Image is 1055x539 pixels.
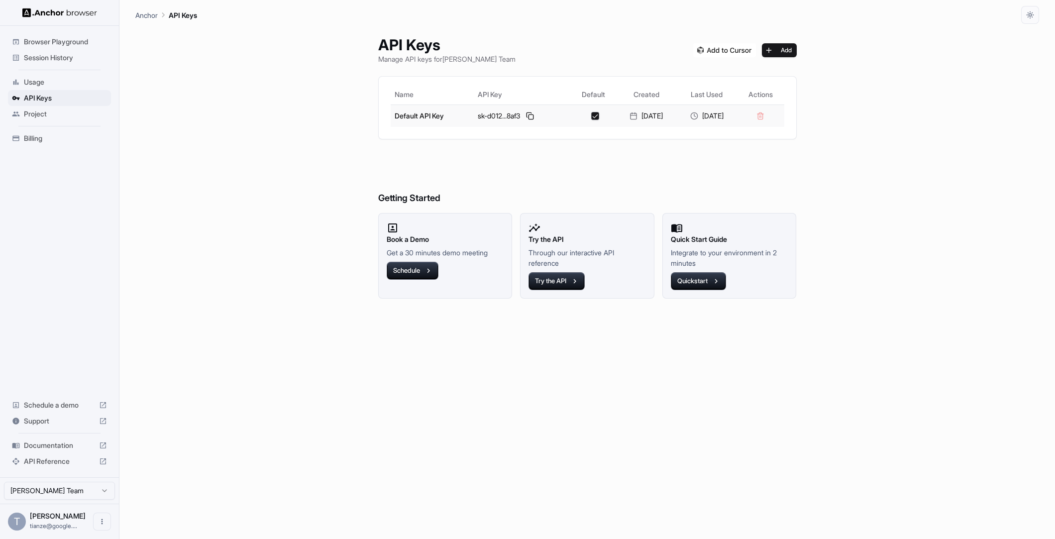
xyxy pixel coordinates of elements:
[8,50,111,66] div: Session History
[620,111,672,121] div: [DATE]
[24,440,95,450] span: Documentation
[24,400,95,410] span: Schedule a demo
[24,53,107,63] span: Session History
[693,43,756,57] img: Add anchorbrowser MCP server to Cursor
[528,272,585,290] button: Try the API
[8,90,111,106] div: API Keys
[474,85,570,105] th: API Key
[8,34,111,50] div: Browser Playground
[24,109,107,119] span: Project
[478,110,566,122] div: sk-d012...8af3
[24,133,107,143] span: Billing
[671,272,726,290] button: Quickstart
[30,512,86,520] span: Tianze Shi
[24,416,95,426] span: Support
[387,247,504,258] p: Get a 30 minutes demo meeting
[378,36,516,54] h1: API Keys
[135,9,197,20] nav: breadcrumb
[8,437,111,453] div: Documentation
[8,130,111,146] div: Billing
[528,247,646,268] p: Through our interactive API reference
[528,234,646,245] h2: Try the API
[524,110,536,122] button: Copy API key
[387,234,504,245] h2: Book a Demo
[671,247,788,268] p: Integrate to your environment in 2 minutes
[391,105,474,127] td: Default API Key
[680,111,733,121] div: [DATE]
[135,10,158,20] p: Anchor
[30,522,77,530] span: tianze@google.com
[24,37,107,47] span: Browser Playground
[671,234,788,245] h2: Quick Start Guide
[570,85,616,105] th: Default
[24,456,95,466] span: API Reference
[24,93,107,103] span: API Keys
[378,54,516,64] p: Manage API keys for [PERSON_NAME] Team
[8,106,111,122] div: Project
[762,43,797,57] button: Add
[616,85,676,105] th: Created
[737,85,784,105] th: Actions
[93,513,111,531] button: Open menu
[8,74,111,90] div: Usage
[22,8,97,17] img: Anchor Logo
[24,77,107,87] span: Usage
[378,151,797,206] h6: Getting Started
[8,453,111,469] div: API Reference
[8,413,111,429] div: Support
[387,262,438,280] button: Schedule
[8,513,26,531] div: T
[8,397,111,413] div: Schedule a demo
[676,85,737,105] th: Last Used
[169,10,197,20] p: API Keys
[391,85,474,105] th: Name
